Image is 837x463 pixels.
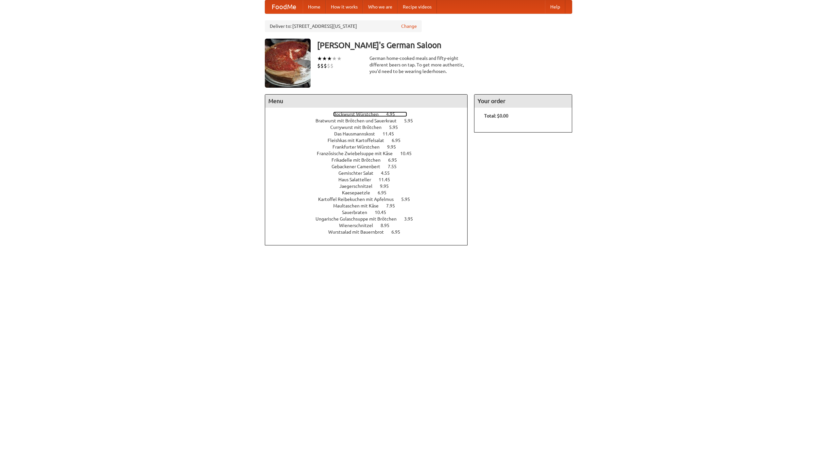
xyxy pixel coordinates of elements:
[316,118,403,123] span: Bratwurst mit Brötchen und Sauerkraut
[324,62,327,69] li: $
[474,95,572,108] h4: Your order
[316,216,425,222] a: Ungarische Gulaschsuppe mit Brötchen 3.95
[339,223,401,228] a: Wienerschnitzel 8.95
[338,170,402,176] a: Gemischter Salat 4.55
[339,184,401,189] a: Jaegerschnitzel 9.95
[316,216,403,222] span: Ungarische Gulaschsuppe mit Brötchen
[317,151,424,156] a: Französische Zwiebelsuppe mit Käse 10.45
[316,118,425,123] a: Bratwurst mit Brötchen und Sauerkraut 5.95
[388,157,403,163] span: 6.95
[327,62,330,69] li: $
[328,138,413,143] a: Fleishkas mit Kartoffelsalat 6.95
[318,197,400,202] span: Kartoffel Reibekuchen mit Apfelmus
[545,0,565,13] a: Help
[387,144,402,150] span: 9.95
[484,113,508,118] b: Total: $0.00
[317,55,322,62] li: ★
[404,118,419,123] span: 5.95
[391,229,407,235] span: 6.95
[333,203,407,208] a: Maultaschen mit Käse 7.95
[334,131,406,136] a: Das Hausmannskost 11.45
[342,210,398,215] a: Sauerbraten 10.45
[332,157,409,163] a: Frikadelle mit Brötchen 6.95
[322,55,327,62] li: ★
[330,62,333,69] li: $
[265,0,303,13] a: FoodMe
[338,170,380,176] span: Gemischter Salat
[363,0,398,13] a: Who we are
[381,170,396,176] span: 4.55
[380,184,395,189] span: 9.95
[389,125,404,130] span: 5.95
[303,0,326,13] a: Home
[333,112,407,117] a: Bockwurst Würstchen 4.95
[339,184,379,189] span: Jaegerschnitzel
[392,138,407,143] span: 6.95
[332,164,409,169] a: Gebackener Camenbert 7.55
[388,164,403,169] span: 7.55
[338,177,378,182] span: Haus Salatteller
[333,144,408,150] a: Frankfurter Würstchen 9.95
[332,55,337,62] li: ★
[342,210,374,215] span: Sauerbraten
[401,197,417,202] span: 5.95
[375,210,393,215] span: 10.45
[381,223,396,228] span: 8.95
[265,20,422,32] div: Deliver to: [STREET_ADDRESS][US_STATE]
[317,151,399,156] span: Französische Zwiebelsuppe mit Käse
[332,164,387,169] span: Gebackener Camenbert
[333,144,386,150] span: Frankfurter Würstchen
[265,95,467,108] h4: Menu
[328,229,412,235] a: Wurstsalad mit Bauernbrot 6.95
[404,216,419,222] span: 3.95
[386,203,401,208] span: 7.95
[339,223,380,228] span: Wienerschnitzel
[369,55,468,75] div: German home-cooked meals and fifty-eight different beers on tap. To get more authentic, you'd nee...
[401,23,417,29] a: Change
[320,62,324,69] li: $
[333,203,385,208] span: Maultaschen mit Käse
[328,138,391,143] span: Fleishkas mit Kartoffelsalat
[332,157,387,163] span: Frikadelle mit Brötchen
[317,62,320,69] li: $
[330,125,410,130] a: Currywurst mit Brötchen 5.95
[326,0,363,13] a: How it works
[327,55,332,62] li: ★
[378,190,393,195] span: 6.95
[379,177,397,182] span: 11.45
[386,112,401,117] span: 4.95
[317,39,572,52] h3: [PERSON_NAME]'s German Saloon
[328,229,390,235] span: Wurstsalad mit Bauernbrot
[334,131,382,136] span: Das Hausmannskost
[400,151,418,156] span: 10.45
[330,125,388,130] span: Currywurst mit Brötchen
[318,197,422,202] a: Kartoffel Reibekuchen mit Apfelmus 5.95
[338,177,402,182] a: Haus Salatteller 11.45
[342,190,399,195] a: Kaesepaetzle 6.95
[333,112,385,117] span: Bockwurst Würstchen
[337,55,342,62] li: ★
[398,0,437,13] a: Recipe videos
[342,190,377,195] span: Kaesepaetzle
[383,131,401,136] span: 11.45
[265,39,311,88] img: angular.jpg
